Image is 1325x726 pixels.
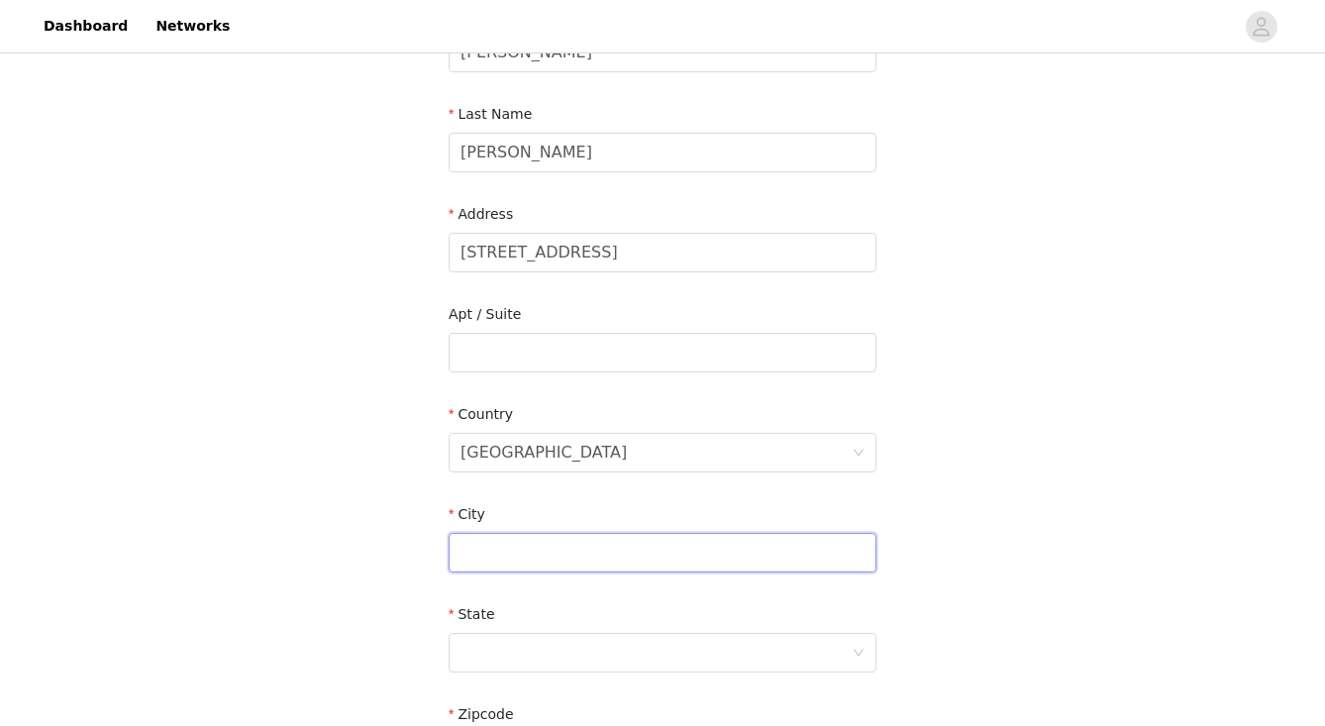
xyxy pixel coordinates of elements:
[144,4,242,49] a: Networks
[449,306,521,322] label: Apt / Suite
[449,106,532,122] label: Last Name
[853,447,865,461] i: icon: down
[449,206,513,222] label: Address
[32,4,140,49] a: Dashboard
[449,606,495,622] label: State
[449,706,514,722] label: Zipcode
[449,506,485,522] label: City
[853,647,865,661] i: icon: down
[460,434,627,471] div: United States
[449,406,513,422] label: Country
[1252,11,1271,43] div: avatar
